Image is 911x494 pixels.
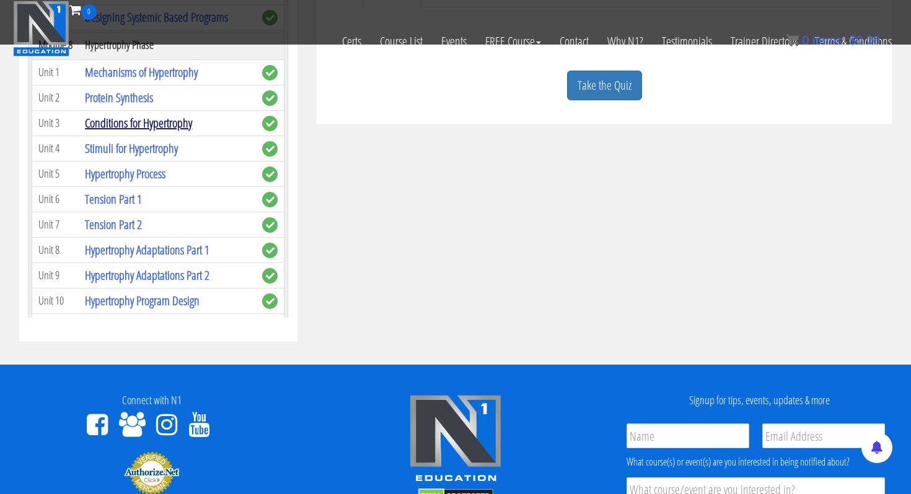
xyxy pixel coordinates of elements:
[262,293,278,309] span: complete
[85,165,165,182] a: Hypertrophy Process
[627,454,885,469] div: What course(s) or event(s) are you interested in being notified about?
[69,1,97,18] a: 0
[262,217,278,233] span: complete
[32,110,79,136] td: Unit 3
[409,394,502,486] img: n1-edu-logo
[598,20,653,63] a: Why N1?
[550,20,598,63] a: Contact
[85,89,153,106] a: Protein Synthesis
[806,20,901,63] a: Terms & Conditions
[85,191,142,207] a: Tension Part 1
[786,33,880,47] a: 0 items: $0.00
[13,1,69,56] img: n1-education
[262,167,278,182] span: complete
[32,313,79,339] td: Unit 11
[262,141,278,157] span: complete
[653,20,721,63] a: Testimonials
[32,136,79,161] td: Unit 4
[9,394,294,407] h4: Connect with N1
[85,216,142,233] a: Tension Part 2
[849,33,880,47] bdi: 0.00
[32,212,79,237] td: Unit 7
[32,186,79,212] td: Unit 6
[262,268,278,284] span: complete
[32,288,79,313] td: Unit 10
[32,262,79,288] td: Unit 9
[371,20,432,63] a: Course List
[812,33,845,47] span: items:
[32,59,79,85] td: Unit 1
[262,90,278,106] span: complete
[85,64,198,80] a: Mechanisms of Hypertrophy
[849,33,856,47] span: $
[85,292,200,309] a: Hypertrophy Program Design
[762,423,885,448] input: Email Address
[85,115,192,131] a: Conditions for Hypertrophy
[81,4,97,20] span: 0
[333,20,371,63] a: Certs
[432,20,476,63] a: Events
[617,394,902,407] h4: Signup for tips, events, updates & more
[262,243,278,258] span: complete
[32,161,79,186] td: Unit 5
[262,116,278,131] span: complete
[85,241,209,258] a: Hypertrophy Adaptations Part 1
[476,20,550,63] a: FREE Course
[262,192,278,207] span: complete
[802,33,809,47] span: 0
[85,267,209,284] a: Hypertrophy Adaptations Part 2
[721,20,806,63] a: Trainer Directory
[85,140,178,157] a: Stimuli for Hypertrophy
[262,65,278,80] span: complete
[567,71,642,101] a: Take the Quiz
[627,423,749,448] input: Name
[32,85,79,110] td: Unit 2
[786,34,799,46] img: icon11.png
[32,237,79,262] td: Unit 8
